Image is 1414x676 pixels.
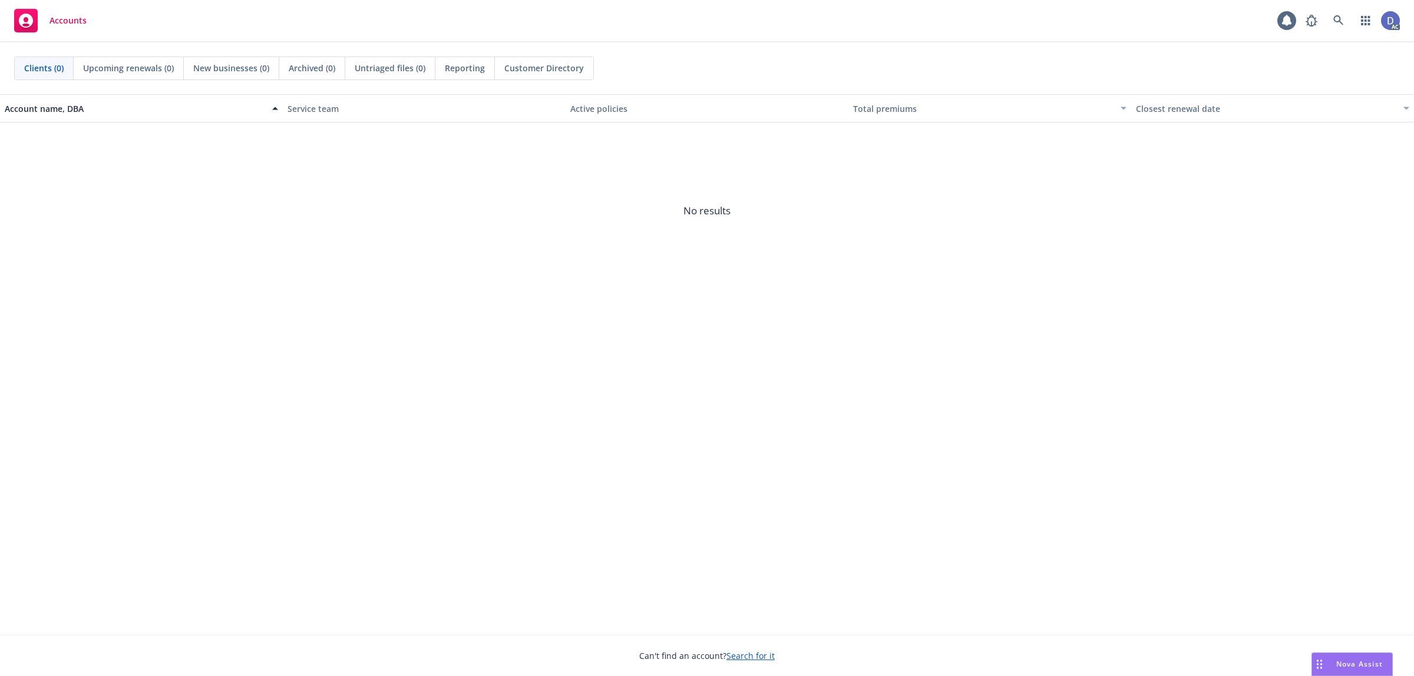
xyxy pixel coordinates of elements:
img: photo [1381,11,1400,30]
div: Total premiums [853,102,1114,115]
div: Account name, DBA [5,102,265,115]
a: Search for it [726,650,775,661]
span: Archived (0) [289,62,335,74]
button: Closest renewal date [1131,94,1414,122]
button: Service team [283,94,566,122]
span: Reporting [445,62,485,74]
span: Accounts [49,16,87,25]
div: Active policies [570,102,844,115]
button: Total premiums [848,94,1131,122]
a: Report a Bug [1300,9,1323,32]
span: Upcoming renewals (0) [83,62,174,74]
span: Nova Assist [1336,659,1383,669]
div: Closest renewal date [1136,102,1396,115]
span: Can't find an account? [639,650,775,662]
a: Accounts [9,4,91,37]
span: Untriaged files (0) [355,62,425,74]
span: New businesses (0) [193,62,269,74]
span: Customer Directory [504,62,584,74]
a: Switch app [1354,9,1377,32]
span: Clients (0) [24,62,64,74]
div: Service team [288,102,561,115]
a: Search [1327,9,1350,32]
button: Nova Assist [1311,652,1393,676]
div: Drag to move [1312,653,1327,675]
button: Active policies [566,94,848,122]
